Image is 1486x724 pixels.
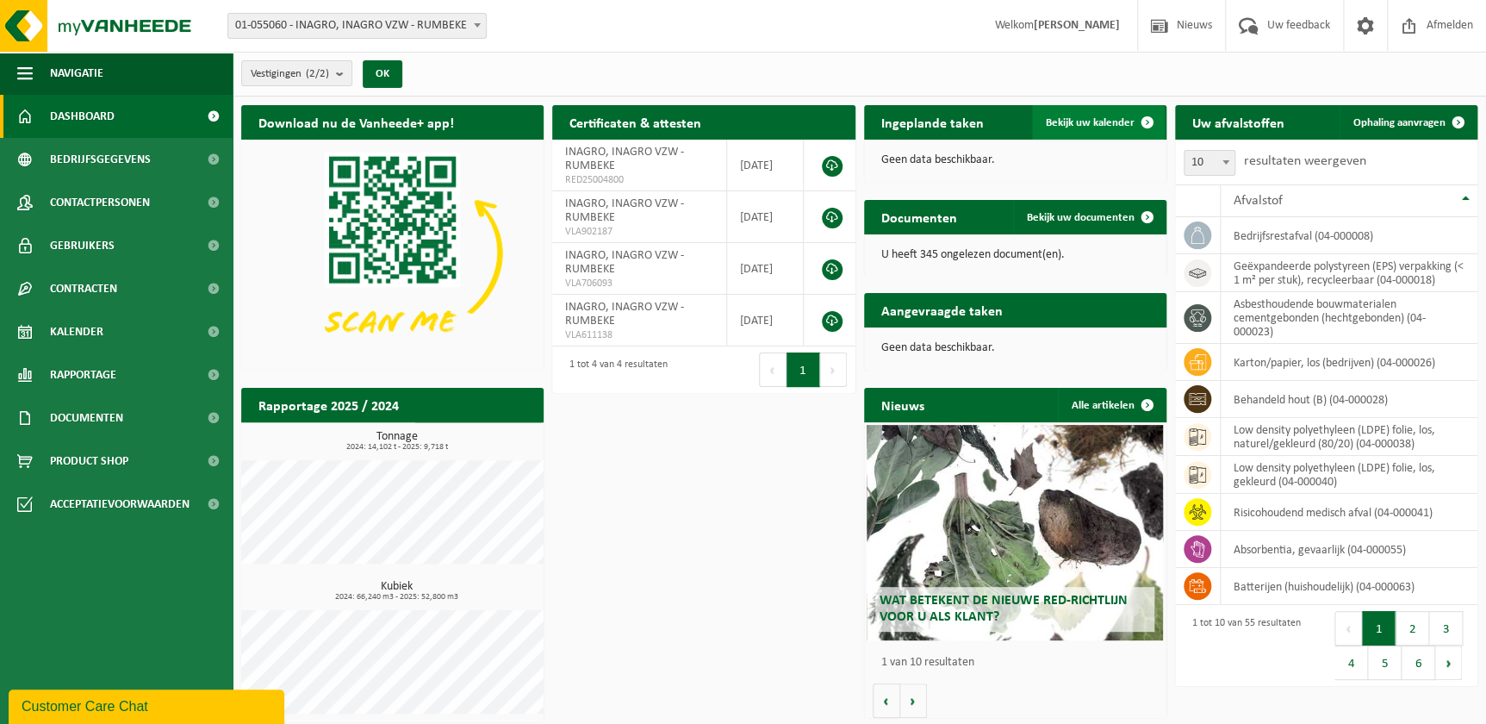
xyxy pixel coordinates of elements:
span: INAGRO, INAGRO VZW - RUMBEKE [565,301,684,328]
span: Dashboard [50,95,115,138]
button: 5 [1368,646,1402,680]
span: Gebruikers [50,224,115,267]
span: Kalender [50,310,103,353]
h2: Aangevraagde taken [864,293,1020,327]
p: Geen data beschikbaar. [881,342,1149,354]
a: Bekijk uw kalender [1032,105,1165,140]
span: Navigatie [50,52,103,95]
a: Alle artikelen [1058,388,1165,422]
h2: Ingeplande taken [864,105,1001,139]
strong: [PERSON_NAME] [1034,19,1120,32]
span: Wat betekent de nieuwe RED-richtlijn voor u als klant? [880,594,1128,624]
span: 10 [1184,150,1235,176]
span: VLA706093 [565,277,712,290]
button: OK [363,60,402,88]
td: geëxpandeerde polystyreen (EPS) verpakking (< 1 m² per stuk), recycleerbaar (04-000018) [1221,254,1477,292]
td: [DATE] [727,243,805,295]
span: INAGRO, INAGRO VZW - RUMBEKE [565,197,684,224]
td: risicohoudend medisch afval (04-000041) [1221,494,1477,531]
span: 2024: 66,240 m3 - 2025: 52,800 m3 [250,593,544,602]
td: asbesthoudende bouwmaterialen cementgebonden (hechtgebonden) (04-000023) [1221,292,1477,344]
span: Ophaling aanvragen [1353,117,1446,128]
span: RED25004800 [565,173,712,187]
button: Vorige [873,683,900,718]
h3: Tonnage [250,431,544,452]
span: 2024: 14,102 t - 2025: 9,718 t [250,443,544,452]
td: absorbentia, gevaarlijk (04-000055) [1221,531,1477,568]
h2: Nieuws [864,388,942,421]
a: Wat betekent de nieuwe RED-richtlijn voor u als klant? [867,425,1163,640]
h2: Download nu de Vanheede+ app! [241,105,471,139]
span: Acceptatievoorwaarden [50,483,190,526]
span: INAGRO, INAGRO VZW - RUMBEKE [565,146,684,172]
button: Previous [1334,611,1362,646]
button: 6 [1402,646,1435,680]
button: Next [1435,646,1462,680]
a: Bekijk rapportage [415,421,542,456]
td: [DATE] [727,191,805,243]
iframe: chat widget [9,686,288,724]
span: 01-055060 - INAGRO, INAGRO VZW - RUMBEKE [228,14,486,38]
td: bedrijfsrestafval (04-000008) [1221,217,1477,254]
td: low density polyethyleen (LDPE) folie, los, naturel/gekleurd (80/20) (04-000038) [1221,418,1477,456]
span: 10 [1184,151,1234,175]
img: Download de VHEPlus App [241,140,544,366]
h2: Documenten [864,200,974,234]
p: 1 van 10 resultaten [881,657,1158,669]
button: 1 [1362,611,1396,646]
button: 3 [1429,611,1463,646]
td: behandeld hout (B) (04-000028) [1221,381,1477,418]
h3: Kubiek [250,581,544,602]
label: resultaten weergeven [1244,154,1366,168]
td: batterijen (huishoudelijk) (04-000063) [1221,568,1477,605]
span: INAGRO, INAGRO VZW - RUMBEKE [565,249,684,276]
div: 1 tot 4 van 4 resultaten [561,351,668,389]
p: U heeft 345 ongelezen document(en). [881,249,1149,261]
count: (2/2) [306,68,329,79]
span: Rapportage [50,353,116,396]
button: Previous [759,353,787,387]
button: Next [820,353,847,387]
td: low density polyethyleen (LDPE) folie, los, gekleurd (04-000040) [1221,456,1477,494]
h2: Uw afvalstoffen [1175,105,1302,139]
span: Contracten [50,267,117,310]
h2: Rapportage 2025 / 2024 [241,388,416,421]
button: Volgende [900,683,927,718]
span: Bedrijfsgegevens [50,138,151,181]
button: 1 [787,353,820,387]
button: Vestigingen(2/2) [241,60,352,86]
div: 1 tot 10 van 55 resultaten [1184,609,1301,682]
button: 2 [1396,611,1429,646]
a: Bekijk uw documenten [1013,200,1165,234]
span: Contactpersonen [50,181,150,224]
p: Geen data beschikbaar. [881,154,1149,166]
span: Vestigingen [251,61,329,87]
span: Bekijk uw kalender [1046,117,1135,128]
a: Ophaling aanvragen [1340,105,1476,140]
span: VLA902187 [565,225,712,239]
td: [DATE] [727,295,805,346]
span: Product Shop [50,440,128,483]
span: Bekijk uw documenten [1027,212,1135,223]
td: [DATE] [727,140,805,191]
span: VLA611138 [565,328,712,342]
h2: Certificaten & attesten [552,105,718,139]
button: 4 [1334,646,1368,680]
span: 01-055060 - INAGRO, INAGRO VZW - RUMBEKE [227,13,487,39]
span: Documenten [50,396,123,440]
td: karton/papier, los (bedrijven) (04-000026) [1221,344,1477,381]
span: Afvalstof [1234,194,1283,208]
